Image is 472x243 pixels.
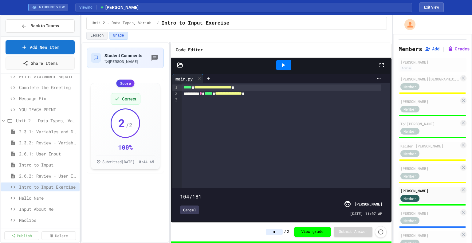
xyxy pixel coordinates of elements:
[6,40,75,54] a: Add New Item
[30,23,59,29] span: Back to Teams
[161,20,229,27] span: Intro to Input Exercise
[19,162,77,168] span: Intro to Input
[19,128,77,135] span: 2.3.1: Variables and Data Types
[172,84,179,91] div: 1
[400,99,459,104] div: [PERSON_NAME]
[4,231,39,240] a: Publish
[16,117,77,124] span: Unit 2 - Data Types, Variables, [DEMOGRAPHIC_DATA]
[109,32,128,40] button: Grade
[400,121,459,127] div: To'[PERSON_NAME]
[102,159,154,164] span: Submitted [DATE] 10:44 AM
[400,59,465,65] div: [PERSON_NAME]
[79,5,97,10] span: Viewing
[172,76,196,82] div: main.py
[19,139,77,146] span: 2.3.2: Review - Variables and Data Types
[400,210,459,216] div: [PERSON_NAME]
[400,143,459,149] div: Kaiden [PERSON_NAME]
[350,211,382,216] span: [DATE] 11:07 AM
[104,59,142,64] div: for
[400,188,459,194] div: [PERSON_NAME]
[172,91,179,97] div: 2
[400,65,412,71] div: Admin
[19,184,77,190] span: Intro to Input Exercise
[403,151,416,156] span: Member
[403,218,416,223] span: Member
[400,76,459,82] div: [PERSON_NAME][DEMOGRAPHIC_DATA]
[19,195,77,201] span: Hello Name
[403,84,416,89] span: Member
[180,206,199,214] div: Cancel
[100,4,139,11] span: [PERSON_NAME]
[19,73,77,80] span: Print Statement Repair
[6,57,75,70] a: Share Items
[180,193,382,200] div: 104/181
[19,84,77,91] span: Complete the Greeting
[425,46,439,52] button: Add
[19,151,77,157] span: 2.6.1: User Input
[398,18,417,32] div: My Account
[419,2,444,12] button: Exit student view
[39,5,65,10] span: STUDENT VIEW
[442,45,445,53] span: |
[122,96,136,102] span: Correct
[92,21,154,26] span: Unit 2 - Data Types, Variables, [DEMOGRAPHIC_DATA]
[287,229,289,234] span: 2
[294,227,331,237] button: View grade
[116,80,135,87] div: Score
[399,45,422,53] h2: Members
[176,46,203,54] h6: Code Editor
[6,19,75,33] button: Back to Teams
[19,106,77,113] span: YOU TEACH PRINT
[400,166,459,171] div: [PERSON_NAME]
[126,121,132,129] span: / 2
[19,173,77,179] span: 2.6.2: Review - User Input
[400,233,459,238] div: [PERSON_NAME]
[339,229,368,234] span: Submit Answer
[41,231,76,240] a: Delete
[375,226,387,238] button: Force resubmission of student's answer (Admin only)
[19,217,77,223] span: Madlibs
[118,143,133,151] div: 100 %
[403,128,416,134] span: Member
[118,117,125,129] span: 2
[109,60,138,64] span: [PERSON_NAME]
[334,227,373,237] button: Submit Answer
[403,173,416,179] span: Member
[172,97,179,103] div: 3
[86,32,108,40] button: Lesson
[403,106,416,112] span: Member
[19,206,77,212] span: Input About Me
[104,53,142,58] span: Student Comments
[284,229,286,234] span: /
[403,196,416,201] span: Member
[157,21,159,26] span: /
[354,201,382,207] div: [PERSON_NAME]
[19,95,77,102] span: Message Fix
[447,46,470,52] button: Grades
[172,74,203,83] div: main.py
